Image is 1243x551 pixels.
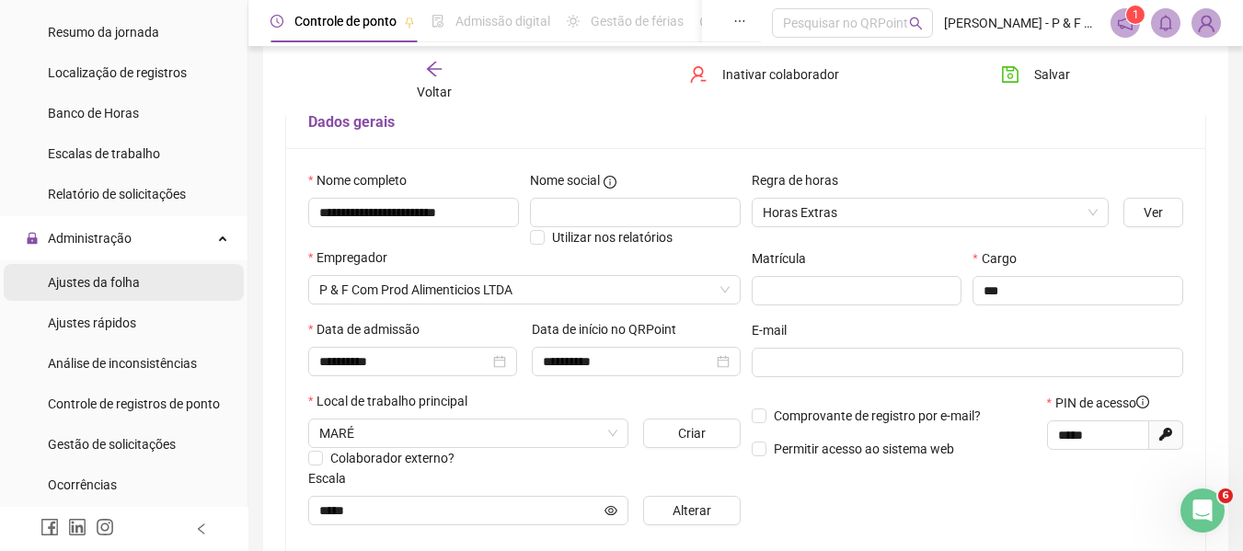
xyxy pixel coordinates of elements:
span: 1 [1133,8,1139,21]
span: Administração [48,231,132,246]
span: Colaborador externo? [330,451,455,465]
span: lock [26,232,39,245]
span: PIN de acesso [1055,393,1149,413]
span: Permitir acesso ao sistema web [774,442,954,456]
button: Salvar [987,60,1084,89]
label: Matrícula [752,248,818,269]
button: Alterar [643,496,740,525]
span: Escalas de trabalho [48,146,160,161]
span: info-circle [1136,396,1149,408]
span: Resumo da jornada [48,25,159,40]
label: Regra de horas [752,170,850,190]
span: ellipsis [733,15,746,28]
sup: 1 [1126,6,1145,24]
label: E-mail [752,320,799,340]
span: Admissão digital [455,14,550,29]
span: Utilizar nos relatórios [552,230,673,245]
span: P & F Com Prod Alimenticios LTDA [319,276,730,304]
span: clock-circle [270,15,283,28]
span: Controle de registros de ponto [48,396,220,411]
span: Controle de ponto [294,14,397,29]
span: user-delete [689,65,708,84]
span: facebook [40,518,59,536]
span: file-done [432,15,444,28]
button: Criar [643,419,740,448]
label: Empregador [308,247,399,268]
span: sun [567,15,580,28]
span: 6 [1218,488,1233,503]
span: arrow-left [425,60,443,78]
span: info-circle [604,176,616,189]
span: bell [1157,15,1174,31]
span: Ajustes rápidos [48,316,136,330]
span: linkedin [68,518,86,536]
span: Inativar colaborador [722,64,839,85]
span: Análise de inconsistências [48,356,197,371]
span: pushpin [404,17,415,28]
span: dashboard [700,15,713,28]
span: Alterar [673,500,711,521]
label: Nome completo [308,170,419,190]
label: Local de trabalho principal [308,391,479,411]
span: Relatório de solicitações [48,187,186,201]
span: [PERSON_NAME] - P & F Com Prod Alimenticios LTDA [944,13,1099,33]
span: Gestão de solicitações [48,437,176,452]
span: instagram [96,518,114,536]
button: Ver [1123,198,1183,227]
span: Criar [678,423,706,443]
span: Localização de registros [48,65,187,80]
label: Cargo [973,248,1028,269]
span: PRAÇA DO COVA, 4, ARRAIAL DO CABO [319,419,617,447]
span: Comprovante de registro por e-mail? [774,408,981,423]
span: search [909,17,923,30]
button: Inativar colaborador [675,60,853,89]
span: Gestão de férias [591,14,684,29]
span: left [195,522,208,535]
span: Ocorrências [48,477,117,492]
img: 82195 [1192,9,1220,37]
span: eye [604,504,617,517]
span: Voltar [417,85,452,99]
span: Banco de Horas [48,106,139,121]
span: Salvar [1034,64,1070,85]
span: Horas Extras [763,199,1099,226]
label: Escala [308,468,358,488]
span: notification [1117,15,1134,31]
iframe: Intercom live chat [1180,488,1225,533]
label: Data de início no QRPoint [532,319,688,339]
label: Data de admissão [308,319,432,339]
span: save [1001,65,1019,84]
span: Ajustes da folha [48,275,140,290]
h5: Dados gerais [308,111,1183,133]
span: Ver [1144,202,1163,223]
span: Nome social [530,170,600,190]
